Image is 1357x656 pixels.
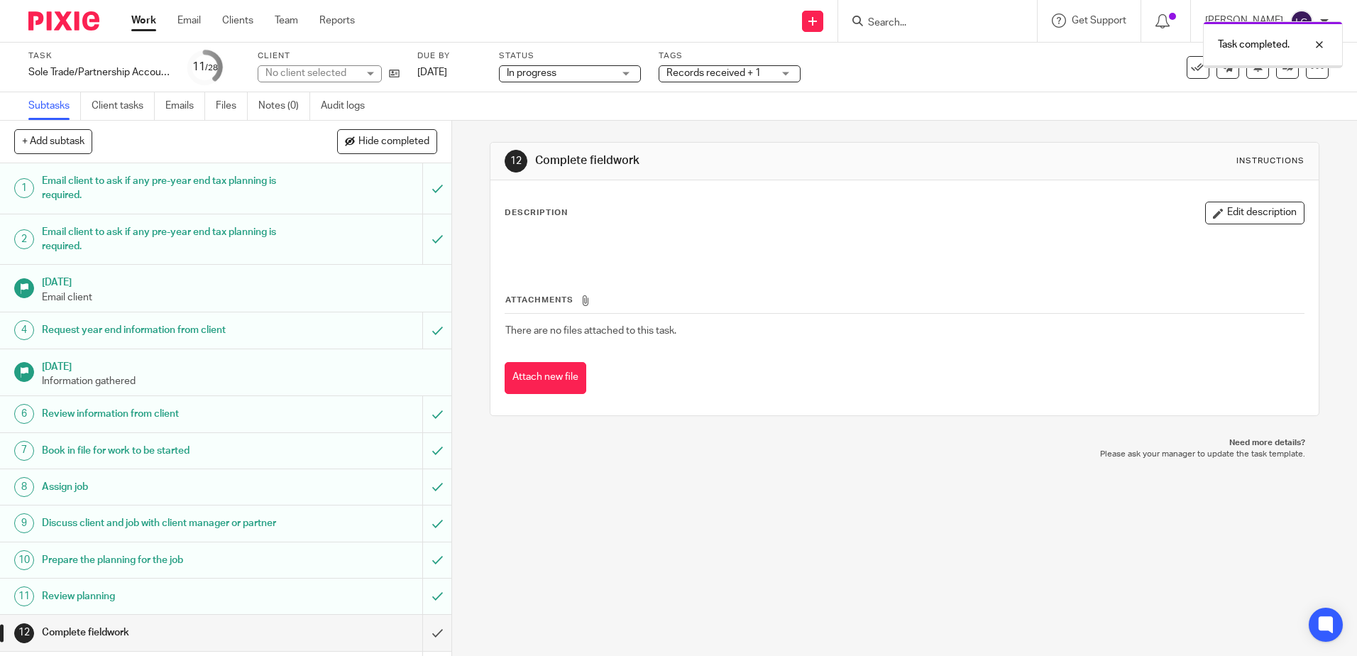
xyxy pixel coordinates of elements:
[319,13,355,28] a: Reports
[1218,38,1290,52] p: Task completed.
[177,13,201,28] a: Email
[131,13,156,28] a: Work
[192,59,218,75] div: 11
[222,13,253,28] a: Clients
[507,68,556,78] span: In progress
[42,290,438,305] p: Email client
[14,129,92,153] button: + Add subtask
[1205,202,1304,224] button: Edit description
[14,477,34,497] div: 8
[42,550,286,571] h1: Prepare the planning for the job
[258,92,310,120] a: Notes (0)
[165,92,205,120] a: Emails
[358,136,429,148] span: Hide completed
[505,207,568,219] p: Description
[42,222,286,258] h1: Email client to ask if any pre-year end tax planning is required.
[216,92,248,120] a: Files
[42,622,286,643] h1: Complete fieldwork
[28,65,170,80] div: Sole Trade/Partnership Accounts
[275,13,298,28] a: Team
[505,326,676,336] span: There are no files attached to this task.
[14,586,34,606] div: 11
[321,92,375,120] a: Audit logs
[14,320,34,340] div: 4
[417,67,447,77] span: [DATE]
[535,153,935,168] h1: Complete fieldwork
[499,50,641,62] label: Status
[505,296,573,304] span: Attachments
[505,150,527,173] div: 12
[504,449,1304,460] p: Please ask your manager to update the task template.
[505,362,586,394] button: Attach new file
[42,440,286,461] h1: Book in file for work to be started
[659,50,801,62] label: Tags
[28,50,170,62] label: Task
[1290,10,1313,33] img: svg%3E
[14,550,34,570] div: 10
[14,513,34,533] div: 9
[205,64,218,72] small: /28
[42,374,438,388] p: Information gathered
[14,178,34,198] div: 1
[504,437,1304,449] p: Need more details?
[14,441,34,461] div: 7
[42,513,286,534] h1: Discuss client and job with client manager or partner
[14,229,34,249] div: 2
[14,404,34,424] div: 6
[14,623,34,643] div: 12
[42,403,286,425] h1: Review information from client
[265,66,358,80] div: No client selected
[28,11,99,31] img: Pixie
[417,50,481,62] label: Due by
[42,356,438,374] h1: [DATE]
[42,586,286,607] h1: Review planning
[258,50,400,62] label: Client
[666,68,761,78] span: Records received + 1
[42,319,286,341] h1: Request year end information from client
[28,92,81,120] a: Subtasks
[337,129,437,153] button: Hide completed
[42,272,438,290] h1: [DATE]
[42,476,286,498] h1: Assign job
[92,92,155,120] a: Client tasks
[42,170,286,207] h1: Email client to ask if any pre-year end tax planning is required.
[1236,155,1304,167] div: Instructions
